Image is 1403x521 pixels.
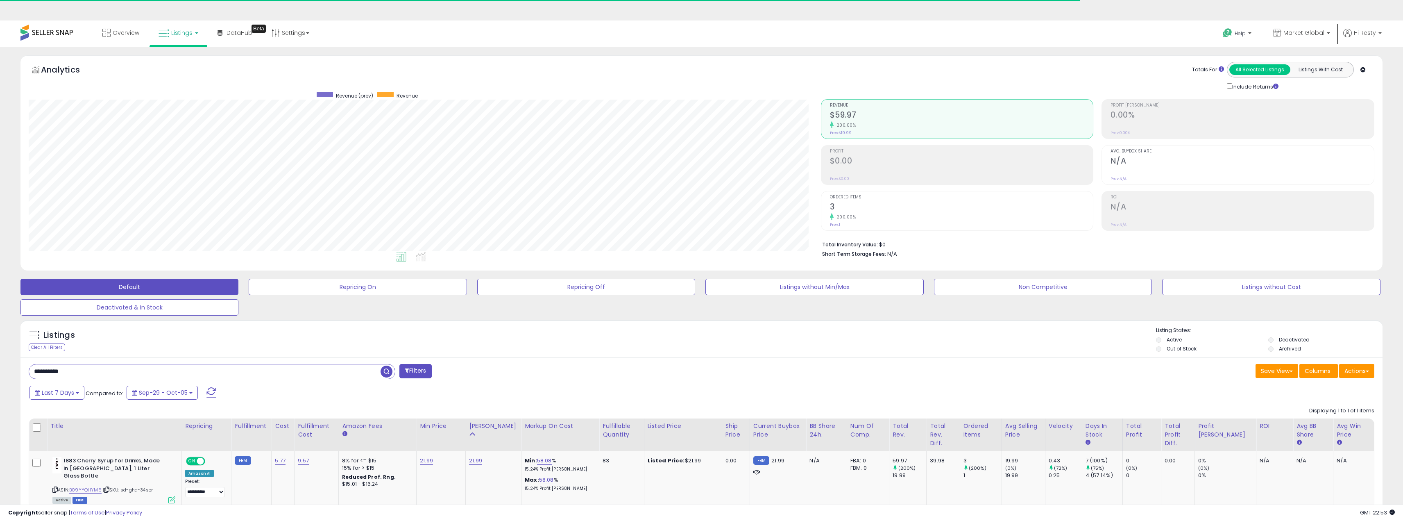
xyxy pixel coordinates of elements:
[1111,176,1126,181] small: Prev: N/A
[1279,336,1310,343] label: Deactivated
[1221,82,1288,91] div: Include Returns
[70,509,105,516] a: Terms of Use
[1256,364,1298,378] button: Save View
[1343,29,1382,47] a: Hi Resty
[477,279,695,295] button: Repricing Off
[1192,66,1224,74] div: Totals For
[139,389,188,397] span: Sep-29 - Oct-05
[469,457,482,465] a: 21.99
[521,419,599,451] th: The percentage added to the cost of goods (COGS) that forms the calculator for Min & Max prices.
[1049,472,1082,479] div: 0.25
[1296,457,1327,464] div: N/A
[1337,422,1371,439] div: Avg Win Price
[830,176,849,181] small: Prev: $0.00
[830,130,852,135] small: Prev: $19.99
[525,466,593,472] p: 15.24% Profit [PERSON_NAME]
[1111,202,1374,213] h2: N/A
[113,29,139,37] span: Overview
[963,422,998,439] div: Ordered Items
[29,344,65,351] div: Clear All Filters
[1111,222,1126,227] small: Prev: N/A
[106,509,142,516] a: Privacy Policy
[1296,439,1301,446] small: Avg BB Share.
[930,422,956,448] div: Total Rev. Diff.
[103,487,153,493] span: | SKU: sd-ghd-34ser
[1198,465,1210,471] small: (0%)
[20,279,238,295] button: Default
[342,473,396,480] b: Reduced Prof. Rng.
[830,195,1093,200] span: Ordered Items
[152,20,204,45] a: Listings
[1283,29,1324,37] span: Market Global
[1354,29,1376,37] span: Hi Resty
[1005,422,1042,439] div: Avg Selling Price
[50,422,178,430] div: Title
[1229,64,1290,75] button: All Selected Listings
[525,476,539,484] b: Max:
[1111,110,1374,121] h2: 0.00%
[1222,28,1233,38] i: Get Help
[185,422,228,430] div: Repricing
[1198,422,1253,439] div: Profit [PERSON_NAME]
[1167,336,1182,343] label: Active
[1086,472,1122,479] div: 4 (57.14%)
[525,476,593,491] div: %
[185,479,225,497] div: Preset:
[235,456,251,465] small: FBM
[525,486,593,491] p: 15.24% Profit [PERSON_NAME]
[43,330,75,341] h5: Listings
[850,422,886,439] div: Num of Comp.
[603,422,640,439] div: Fulfillable Quantity
[420,422,462,430] div: Min Price
[8,509,142,517] div: seller snap | |
[265,20,315,45] a: Settings
[1111,149,1374,154] span: Avg. Buybox Share
[1198,457,1256,464] div: 0%
[342,481,410,488] div: $15.01 - $16.24
[809,422,843,439] div: BB Share 24h.
[1005,472,1045,479] div: 19.99
[648,422,718,430] div: Listed Price
[893,422,923,439] div: Total Rev.
[1165,422,1191,448] div: Total Profit Diff.
[830,156,1093,167] h2: $0.00
[1049,422,1079,430] div: Velocity
[830,149,1093,154] span: Profit
[185,470,214,477] div: Amazon AI
[1235,30,1246,37] span: Help
[1086,457,1122,464] div: 7 (100%)
[893,457,926,464] div: 59.97
[809,457,841,464] div: N/A
[336,92,373,99] span: Revenue (prev)
[204,458,217,465] span: OFF
[235,422,268,430] div: Fulfillment
[20,299,238,316] button: Deactivated & In Stock
[399,364,431,378] button: Filters
[1216,22,1260,47] a: Help
[1337,439,1342,446] small: Avg Win Price.
[1279,345,1301,352] label: Archived
[834,122,856,128] small: 200.00%
[342,457,410,464] div: 8% for <= $15
[1305,367,1330,375] span: Columns
[469,422,518,430] div: [PERSON_NAME]
[1126,422,1158,439] div: Total Profit
[298,457,309,465] a: 9.57
[127,386,198,400] button: Sep-29 - Oct-05
[249,279,467,295] button: Repricing On
[73,497,87,504] span: FBM
[753,422,802,439] div: Current Buybox Price
[525,422,596,430] div: Markup on Cost
[187,458,197,465] span: ON
[252,25,266,33] div: Tooltip anchor
[771,457,784,464] span: 21.99
[41,64,96,77] h5: Analytics
[1126,457,1161,464] div: 0
[930,457,953,464] div: 39.98
[1290,64,1351,75] button: Listings With Cost
[171,29,193,37] span: Listings
[1260,457,1287,464] div: N/A
[1360,509,1395,516] span: 2025-10-14 22:53 GMT
[963,472,1002,479] div: 1
[969,465,986,471] small: (200%)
